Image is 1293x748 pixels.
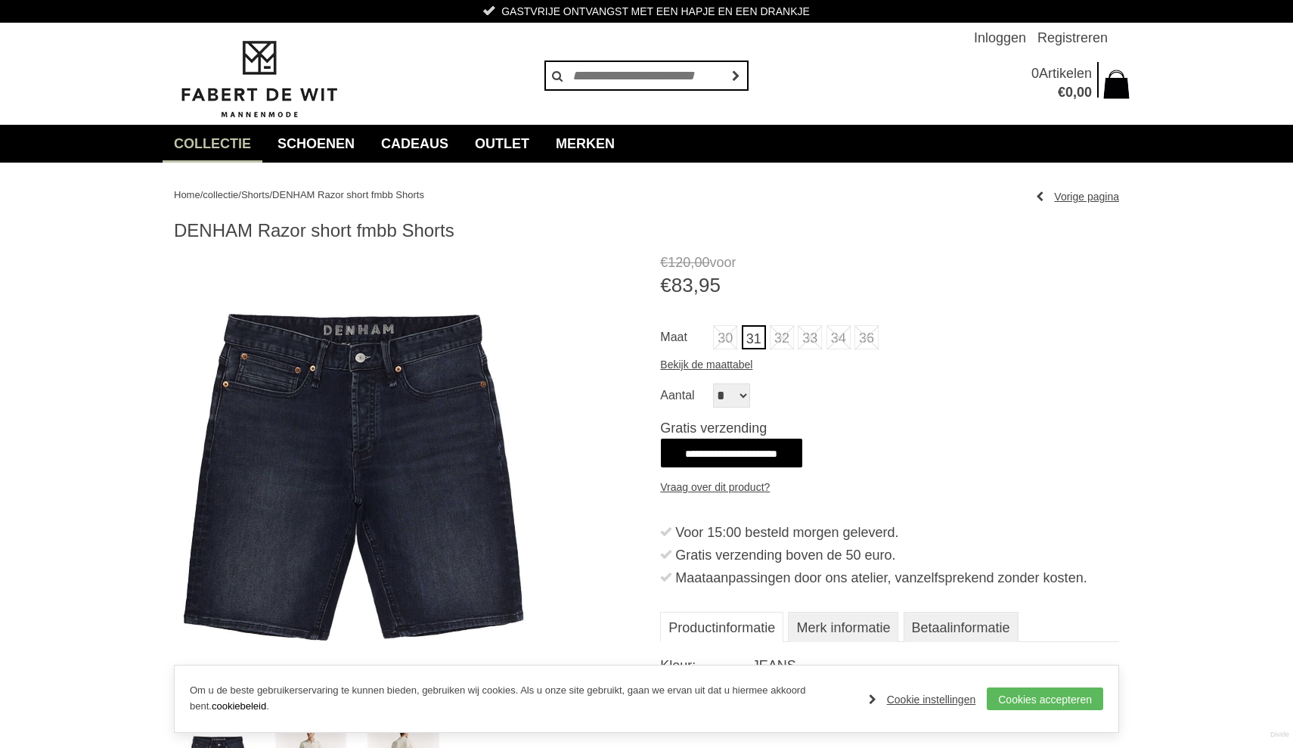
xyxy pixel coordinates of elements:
[660,325,1119,353] ul: Maat
[269,189,272,200] span: /
[238,189,241,200] span: /
[266,125,366,163] a: Schoenen
[1058,85,1065,100] span: €
[174,189,200,200] a: Home
[464,125,541,163] a: Outlet
[869,688,976,711] a: Cookie instellingen
[660,274,671,296] span: €
[174,253,541,712] img: DENHAM Razor short fmbb Shorts
[694,255,709,270] span: 00
[660,255,668,270] span: €
[690,255,694,270] span: ,
[752,656,1119,675] dd: JEANS
[693,274,699,296] span: ,
[163,125,262,163] a: collectie
[200,189,203,200] span: /
[1031,66,1039,81] span: 0
[544,125,626,163] a: Merken
[1037,23,1108,53] a: Registreren
[272,189,424,200] a: DENHAM Razor short fmbb Shorts
[660,476,770,498] a: Vraag over dit product?
[660,353,752,376] a: Bekijk de maattabel
[370,125,460,163] a: Cadeaus
[203,189,238,200] a: collectie
[675,521,1119,544] div: Voor 15:00 besteld morgen geleverd.
[212,700,266,712] a: cookiebeleid
[699,274,721,296] span: 95
[671,274,693,296] span: 83
[660,656,752,675] dt: Kleur:
[660,612,783,642] a: Productinformatie
[1039,66,1092,81] span: Artikelen
[174,39,344,120] img: Fabert de Wit
[1270,725,1289,744] a: Divide
[1036,185,1119,208] a: Vorige pagina
[241,189,270,200] a: Shorts
[987,687,1103,710] a: Cookies accepteren
[742,325,766,349] a: 31
[675,544,1119,566] div: Gratis verzending boven de 50 euro.
[660,383,713,408] label: Aantal
[1073,85,1077,100] span: ,
[904,612,1019,642] a: Betaalinformatie
[668,255,690,270] span: 120
[174,219,1119,242] h1: DENHAM Razor short fmbb Shorts
[1077,85,1092,100] span: 00
[660,566,1119,589] li: Maataanpassingen door ons atelier, vanzelfsprekend zonder kosten.
[660,421,767,436] span: Gratis verzending
[1065,85,1073,100] span: 0
[660,253,1119,272] span: voor
[190,683,854,715] p: Om u de beste gebruikerservaring te kunnen bieden, gebruiken wij cookies. Als u onze site gebruik...
[974,23,1026,53] a: Inloggen
[788,612,898,642] a: Merk informatie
